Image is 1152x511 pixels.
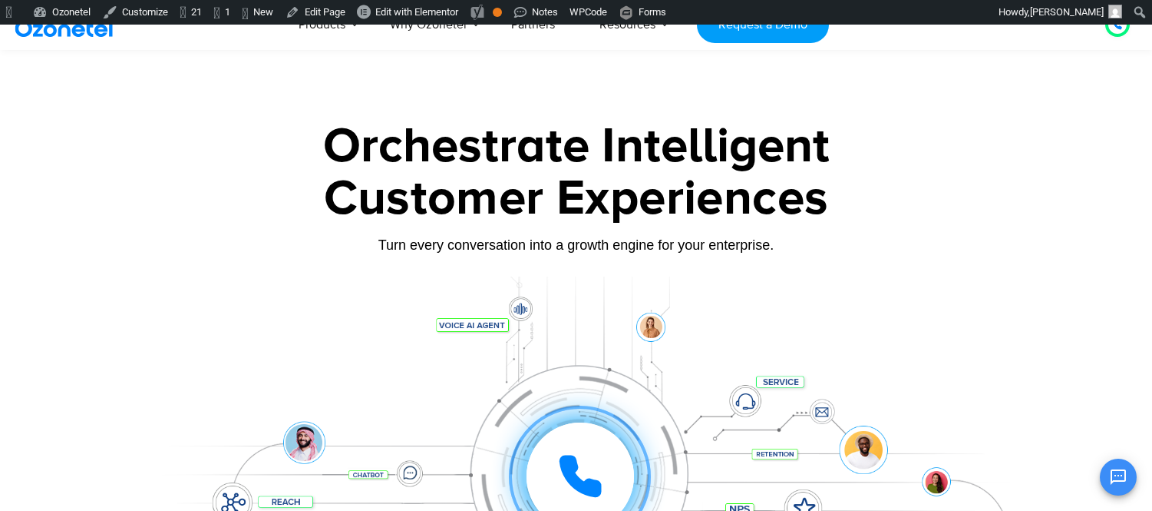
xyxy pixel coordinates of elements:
[97,122,1056,171] div: Orchestrate Intelligent
[493,8,502,17] div: OK
[97,237,1056,254] div: Turn every conversation into a growth engine for your enterprise.
[1030,6,1104,18] span: [PERSON_NAME]
[1100,459,1137,496] button: Open chat
[97,162,1056,236] div: Customer Experiences
[375,6,458,18] span: Edit with Elementor
[697,7,828,43] a: Request a Demo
